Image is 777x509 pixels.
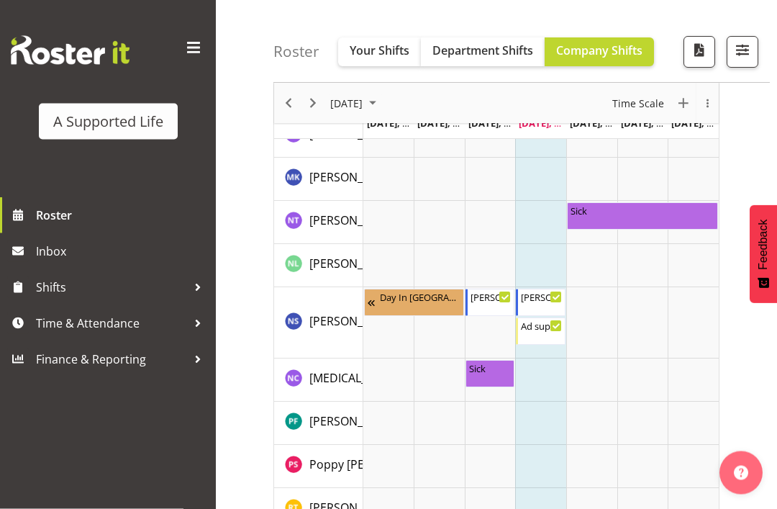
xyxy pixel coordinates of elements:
[309,256,399,273] a: [PERSON_NAME]
[611,94,665,112] span: Time Scale
[309,456,471,474] a: Poppy [PERSON_NAME] Hauiti
[468,117,534,130] span: [DATE], [DATE]
[309,170,399,186] span: [PERSON_NAME]
[364,289,464,317] div: Nicola Sian Frater"s event - Day In Lieu Begin From Wednesday, August 13, 2025 at 8:00:00 AM GMT+...
[274,202,363,245] td: Nadene Tonga resource
[36,348,187,370] span: Finance & Reporting
[329,94,364,112] span: [DATE]
[545,37,654,66] button: Company Shifts
[273,43,319,60] h4: Roster
[556,42,642,58] span: Company Shifts
[567,203,718,230] div: Nadene Tonga"s event - Sick Begin From Friday, August 29, 2025 at 3:00:00 PM GMT+12:00 Ends At Su...
[750,205,777,303] button: Feedback - Show survey
[516,318,565,346] div: Nicola Sian Frater"s event - Ad sup 4 sch rd Begin From Thursday, August 28, 2025 at 1:00:00 PM G...
[36,276,187,298] span: Shifts
[674,94,694,112] button: New Event
[521,319,562,333] div: Ad sup [STREET_ADDRESS]
[757,220,770,270] span: Feedback
[469,361,512,376] div: Sick
[309,371,489,387] span: [MEDICAL_DATA][PERSON_NAME]
[367,117,432,130] span: [DATE], [DATE]
[465,289,515,317] div: Nicola Sian Frater"s event - Ruth and Olivia W support Begin From Wednesday, August 27, 2025 at 4...
[696,83,719,123] div: overflow
[36,240,209,262] span: Inbox
[432,42,533,58] span: Department Shifts
[274,288,363,359] td: Nicola Sian Frater resource
[309,212,513,230] a: [PERSON_NAME][GEOGRAPHIC_DATA]
[301,83,325,123] div: Next
[309,213,513,229] span: [PERSON_NAME][GEOGRAPHIC_DATA]
[53,111,163,132] div: A Supported Life
[350,42,409,58] span: Your Shifts
[274,245,363,288] td: Neil Lucas resource
[683,36,715,68] button: Download a PDF of the roster according to the set date range.
[309,413,399,431] a: [PERSON_NAME]
[570,117,635,130] span: [DATE], [DATE]
[11,36,129,65] img: Rosterit website logo
[274,359,363,402] td: Nikita Chand resource
[380,290,460,305] div: Day In [GEOGRAPHIC_DATA]
[571,204,714,218] div: Sick
[671,117,737,130] span: [DATE], [DATE]
[274,402,363,446] td: Parris Franklin resource
[309,370,489,387] a: [MEDICAL_DATA][PERSON_NAME]
[309,414,399,430] span: [PERSON_NAME]
[36,312,187,334] span: Time & Attendance
[274,158,363,202] td: Monique Koolaard resource
[421,37,545,66] button: Department Shifts
[276,83,301,123] div: Previous
[36,204,209,226] span: Roster
[417,117,483,130] span: [DATE], [DATE]
[304,94,323,112] button: Next
[621,117,686,130] span: [DATE], [DATE]
[274,446,363,489] td: Poppy Spackman Hauiti resource
[465,361,515,388] div: Nikita Chand"s event - Sick Begin From Wednesday, August 27, 2025 at 9:00:00 AM GMT+12:00 Ends At...
[309,457,471,473] span: Poppy [PERSON_NAME] Hauiti
[516,289,565,317] div: Nicola Sian Frater"s event - Olivia W day supports Begin From Thursday, August 28, 2025 at 10:00:...
[727,36,758,68] button: Filter Shifts
[338,37,421,66] button: Your Shifts
[279,94,299,112] button: Previous
[309,313,491,330] a: [PERSON_NAME] [PERSON_NAME]
[610,94,667,112] button: Time Scale
[309,314,491,330] span: [PERSON_NAME] [PERSON_NAME]
[521,290,562,305] div: [PERSON_NAME] day supports
[309,256,399,272] span: [PERSON_NAME]
[519,117,584,130] span: [DATE], [DATE]
[309,169,399,186] a: [PERSON_NAME]
[471,290,512,305] div: [PERSON_NAME] and [PERSON_NAME] W support
[328,94,383,112] button: August 2025
[734,466,748,480] img: help-xxl-2.png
